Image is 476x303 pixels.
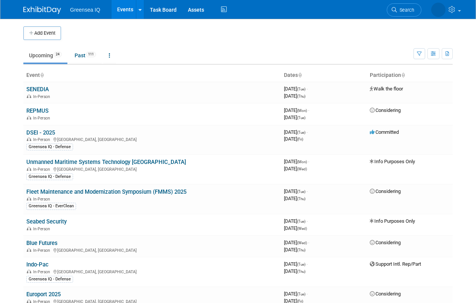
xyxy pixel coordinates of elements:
span: [DATE] [284,107,309,113]
a: Fleet Maintenance and Modernization Symposium (FMMS) 2025 [26,188,186,195]
span: (Mon) [297,160,307,164]
span: Greensea IQ [70,7,100,13]
a: Sort by Participation Type [401,72,405,78]
span: (Thu) [297,248,305,252]
img: In-Person Event [27,197,31,200]
span: Committed [370,129,399,135]
a: Sort by Start Date [298,72,302,78]
span: (Mon) [297,109,307,113]
a: Blue Futures [26,240,58,246]
th: Event [23,69,281,82]
span: [DATE] [284,159,309,164]
span: (Wed) [297,226,307,231]
div: [GEOGRAPHIC_DATA], [GEOGRAPHIC_DATA] [26,166,278,172]
span: (Wed) [297,241,307,245]
th: Dates [281,69,367,82]
span: In-Person [33,269,52,274]
span: Search [397,7,414,13]
a: SENEDIA [26,86,49,93]
span: In-Person [33,137,52,142]
div: [GEOGRAPHIC_DATA], [GEOGRAPHIC_DATA] [26,136,278,142]
span: Support Intl. Rep/Part [370,261,421,267]
span: [DATE] [284,93,305,99]
span: Considering [370,291,401,297]
span: [DATE] [284,291,308,297]
span: [DATE] [284,129,308,135]
button: Add Event [23,26,61,40]
span: Info Purposes Only [370,218,415,224]
span: 24 [53,52,62,57]
span: In-Person [33,197,52,202]
span: (Fri) [297,137,303,141]
img: ExhibitDay [23,6,61,14]
span: (Tue) [297,190,305,194]
img: In-Person Event [27,299,31,303]
img: In-Person Event [27,248,31,252]
span: - [308,240,309,245]
span: 111 [86,52,96,57]
span: [DATE] [284,86,308,92]
span: In-Person [33,116,52,121]
a: Search [387,3,421,17]
span: [DATE] [284,247,305,252]
span: - [308,107,309,113]
a: Indo-Pac [26,261,49,268]
span: Considering [370,188,401,194]
span: [DATE] [284,136,303,142]
span: - [308,159,309,164]
span: [DATE] [284,268,305,274]
span: Considering [370,107,401,113]
span: (Tue) [297,219,305,223]
a: REPMUS [26,107,49,114]
div: Greensea IQ - Defense [26,276,73,283]
span: In-Person [33,94,52,99]
img: Dawn D'Angelillo [431,3,445,17]
span: [DATE] [284,188,308,194]
span: (Wed) [297,167,307,171]
span: (Thu) [297,94,305,98]
span: (Tue) [297,87,305,91]
span: In-Person [33,248,52,253]
span: Info Purposes Only [370,159,415,164]
img: In-Person Event [27,137,31,141]
a: Unmanned Maritime Systems Technology [GEOGRAPHIC_DATA] [26,159,186,165]
span: - [307,291,308,297]
span: [DATE] [284,115,305,120]
img: In-Person Event [27,94,31,98]
span: [DATE] [284,196,305,201]
span: [DATE] [284,218,308,224]
div: Greensea IQ - EverClean [26,203,76,210]
div: [GEOGRAPHIC_DATA], [GEOGRAPHIC_DATA] [26,268,278,274]
div: Greensea IQ - Defense [26,144,73,150]
span: (Tue) [297,262,305,266]
span: [DATE] [284,166,307,171]
a: Past111 [69,48,102,63]
span: (Tue) [297,116,305,120]
img: In-Person Event [27,167,31,171]
span: (Thu) [297,269,305,274]
a: Europort 2025 [26,291,61,298]
span: - [307,86,308,92]
th: Participation [367,69,453,82]
span: - [307,261,308,267]
span: (Tue) [297,292,305,296]
span: In-Person [33,226,52,231]
span: [DATE] [284,261,308,267]
span: In-Person [33,167,52,172]
span: Considering [370,240,401,245]
span: (Tue) [297,130,305,135]
span: (Thu) [297,197,305,201]
img: In-Person Event [27,116,31,119]
a: Sort by Event Name [40,72,44,78]
img: In-Person Event [27,226,31,230]
div: [GEOGRAPHIC_DATA], [GEOGRAPHIC_DATA] [26,247,278,253]
img: In-Person Event [27,269,31,273]
span: [DATE] [284,240,309,245]
span: - [307,188,308,194]
span: Walk the floor [370,86,403,92]
span: - [307,129,308,135]
a: Seabed Security [26,218,67,225]
div: Greensea IQ - Defense [26,173,73,180]
a: DSEI - 2025 [26,129,55,136]
span: - [307,218,308,224]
